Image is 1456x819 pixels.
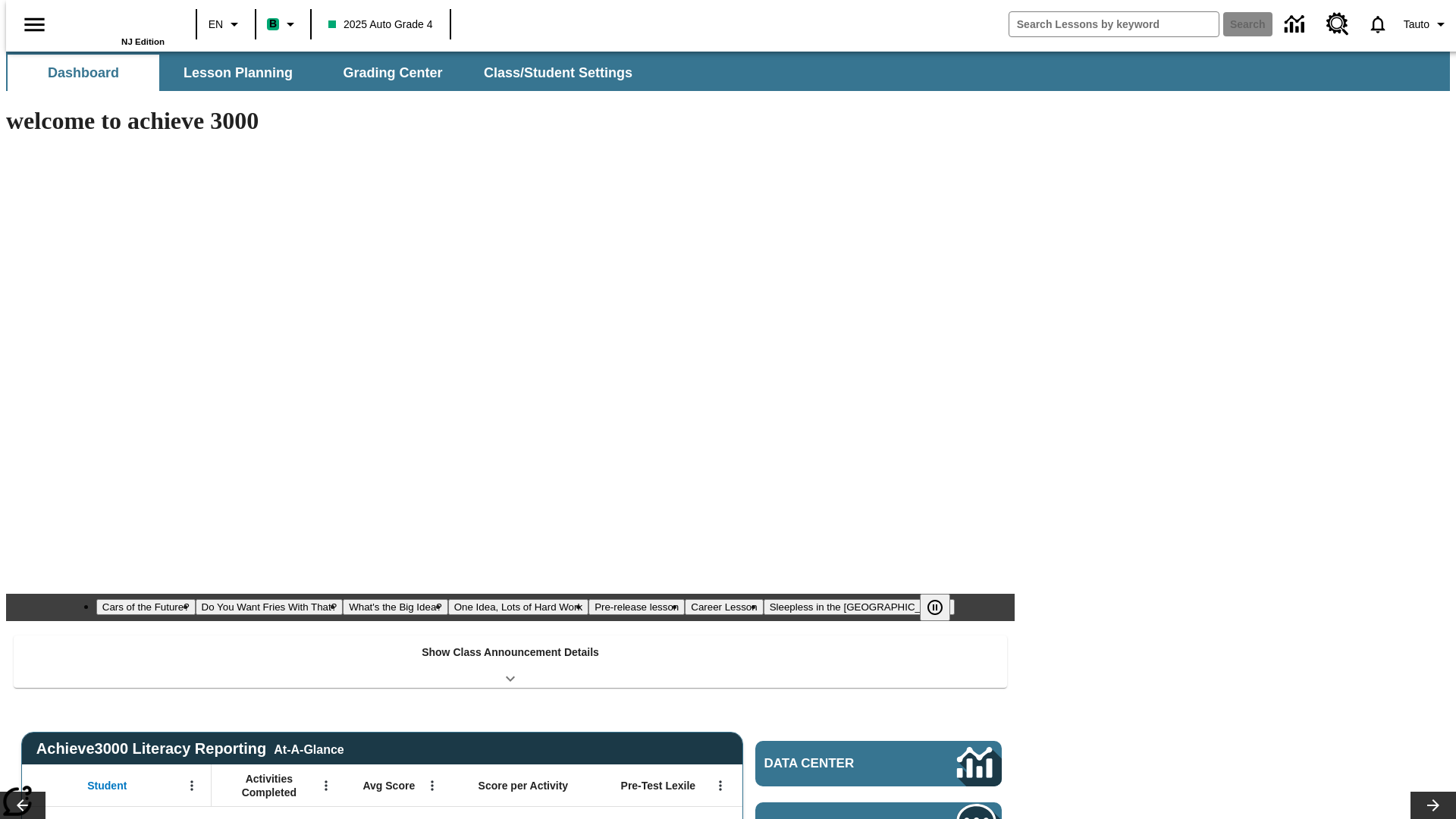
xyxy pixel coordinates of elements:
[421,774,444,797] button: Open Menu
[209,17,223,33] span: EN
[472,55,645,91] button: Class/Student Settings
[219,772,319,799] span: Activities Completed
[362,779,415,792] span: Avg Score
[1410,792,1456,819] button: Lesson carousel, Next
[6,107,1015,135] h1: welcome to achieve 3000
[448,599,588,615] button: Slide 4 One Idea, Lots of Hard Work
[1404,17,1429,33] span: Tauto
[343,64,442,82] span: Grading Center
[315,774,337,797] button: Open Menu
[1317,4,1358,45] a: Resource Center, Will open in new tab
[87,779,127,792] span: Student
[920,594,950,621] button: Pause
[755,741,1002,786] a: Data Center
[36,740,344,758] span: Achieve3000 Literacy Reporting
[709,774,732,797] button: Open Menu
[202,11,250,38] button: Language: EN, Select a language
[184,64,293,82] span: Lesson Planning
[66,7,165,37] a: Home
[328,17,433,33] span: 2025 Auto Grade 4
[66,5,165,46] div: Home
[180,774,203,797] button: Open Menu
[317,55,469,91] button: Grading Center
[48,64,119,82] span: Dashboard
[343,599,448,615] button: Slide 3 What's the Big Idea?
[764,599,955,615] button: Slide 7 Sleepless in the Animal Kingdom
[588,599,685,615] button: Slide 5 Pre-release lesson
[479,779,569,792] span: Score per Activity
[14,635,1007,688] div: Show Class Announcement Details
[8,55,159,91] button: Dashboard
[764,756,906,771] span: Data Center
[121,37,165,46] span: NJ Edition
[274,740,344,757] div: At-A-Glance
[6,55,646,91] div: SubNavbar
[261,11,306,38] button: Boost Class color is mint green. Change class color
[422,645,599,661] p: Show Class Announcement Details
[920,594,965,621] div: Pause
[1276,4,1317,45] a: Data Center
[621,779,696,792] span: Pre-Test Lexile
[6,52,1450,91] div: SubNavbar
[269,14,277,33] span: B
[162,55,314,91] button: Lesson Planning
[685,599,763,615] button: Slide 6 Career Lesson
[484,64,632,82] span: Class/Student Settings
[12,2,57,47] button: Open side menu
[1398,11,1456,38] button: Profile/Settings
[1009,12,1219,36] input: search field
[1358,5,1398,44] a: Notifications
[196,599,344,615] button: Slide 2 Do You Want Fries With That?
[96,599,196,615] button: Slide 1 Cars of the Future?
